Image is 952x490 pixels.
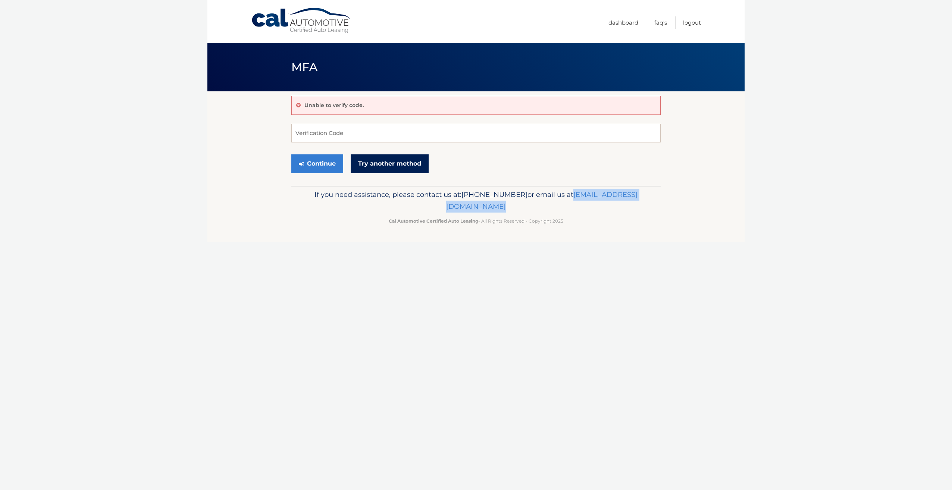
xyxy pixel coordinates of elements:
[461,190,527,199] span: [PHONE_NUMBER]
[351,154,429,173] a: Try another method
[296,189,656,213] p: If you need assistance, please contact us at: or email us at
[608,16,638,29] a: Dashboard
[683,16,701,29] a: Logout
[304,102,364,109] p: Unable to verify code.
[291,154,343,173] button: Continue
[291,124,661,142] input: Verification Code
[654,16,667,29] a: FAQ's
[296,217,656,225] p: - All Rights Reserved - Copyright 2025
[446,190,638,211] span: [EMAIL_ADDRESS][DOMAIN_NAME]
[291,60,317,74] span: MFA
[389,218,478,224] strong: Cal Automotive Certified Auto Leasing
[251,7,352,34] a: Cal Automotive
